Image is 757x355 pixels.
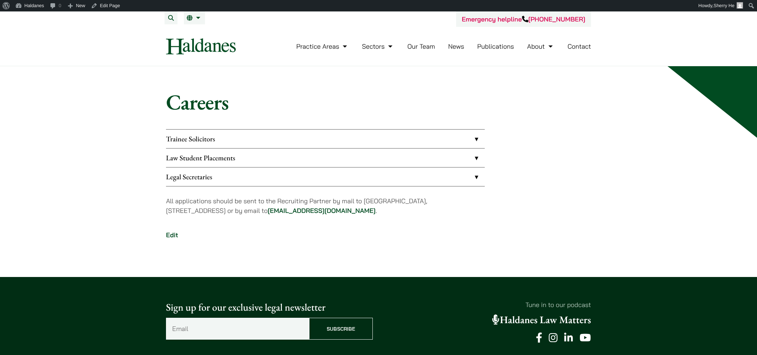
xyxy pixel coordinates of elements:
[567,42,591,50] a: Contact
[713,3,734,8] span: Sherry He
[407,42,435,50] a: Our Team
[527,42,554,50] a: About
[187,15,202,21] a: EN
[165,11,177,24] button: Search
[296,42,349,50] a: Practice Areas
[166,231,178,239] a: Edit
[492,313,591,326] a: Haldanes Law Matters
[166,300,373,315] p: Sign up for our exclusive legal newsletter
[448,42,464,50] a: News
[166,89,591,115] h1: Careers
[166,149,485,167] a: Law Student Placements
[462,15,585,23] a: Emergency helpline[PHONE_NUMBER]
[166,167,485,186] a: Legal Secretaries
[477,42,514,50] a: Publications
[268,206,376,215] a: [EMAIL_ADDRESS][DOMAIN_NAME]
[309,318,373,340] input: Subscribe
[166,196,485,215] p: All applications should be sent to the Recruiting Partner by mail to [GEOGRAPHIC_DATA], [STREET_A...
[166,130,485,148] a: Trainee Solicitors
[384,300,591,310] p: Tune in to our podcast
[166,318,309,340] input: Email
[362,42,394,50] a: Sectors
[166,38,236,54] img: Logo of Haldanes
